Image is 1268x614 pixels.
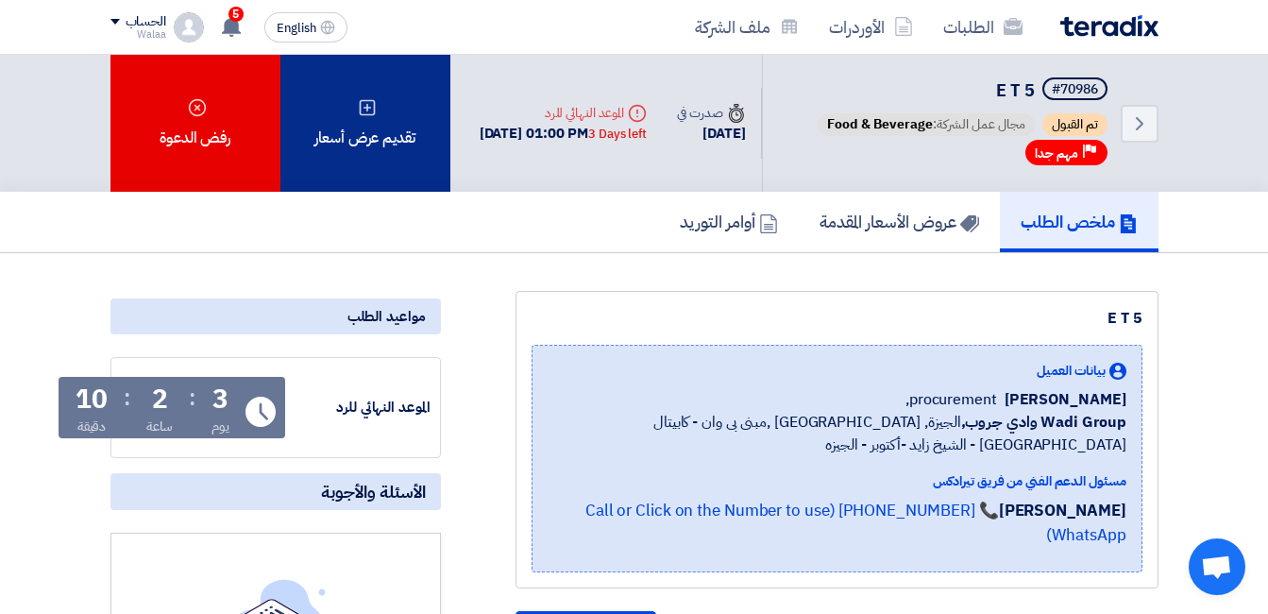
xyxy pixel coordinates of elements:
div: [DATE] 01:00 PM [480,123,647,145]
h5: E T 5 [814,77,1111,104]
h5: عروض الأسعار المقدمة [820,211,979,232]
div: : [124,381,130,415]
span: بيانات العميل [1037,361,1106,381]
a: الطلبات [928,5,1038,49]
div: Walaa [110,29,166,40]
div: الموعد النهائي للرد [289,397,431,418]
a: ملخص الطلب [1000,192,1158,252]
button: English [264,12,347,43]
div: : [189,381,195,415]
div: مواعيد الطلب [110,298,441,334]
h5: ملخص الطلب [1021,211,1138,232]
div: [DATE] [677,123,745,145]
div: #70986 [1052,83,1098,96]
div: صدرت في [677,103,745,123]
a: ملف الشركة [680,5,814,49]
div: مسئول الدعم الفني من فريق تيرادكس [548,471,1126,491]
div: يوم [211,417,229,436]
a: أوامر التوريد [659,192,799,252]
span: تم القبول [1042,113,1107,136]
div: 3 Days left [588,125,647,144]
a: Open chat [1189,538,1245,595]
span: English [277,22,316,35]
span: مجال عمل الشركة: [818,113,1035,136]
span: 5 [228,7,244,22]
h5: أوامر التوريد [680,211,778,232]
div: رفض الدعوة [110,55,280,192]
span: الجيزة, [GEOGRAPHIC_DATA] ,مبنى بى وان - كابيتال [GEOGRAPHIC_DATA] - الشيخ زايد -أكتوبر - الجيزه [548,411,1126,456]
div: الموعد النهائي للرد [480,103,647,123]
div: 3 [212,386,228,413]
a: 📞 [PHONE_NUMBER] (Call or Click on the Number to use WhatsApp) [585,499,1126,547]
span: مهم جدا [1035,145,1078,162]
img: Teradix logo [1060,15,1158,37]
img: profile_test.png [174,12,204,43]
a: الأوردرات [814,5,928,49]
div: تقديم عرض أسعار [280,55,450,192]
div: دقيقة [77,417,107,436]
span: Food & Beverage [827,114,933,134]
div: 2 [152,386,168,413]
span: [PERSON_NAME] [1005,388,1126,411]
strong: [PERSON_NAME] [999,499,1126,522]
b: Wadi Group وادي جروب, [961,411,1126,434]
span: E T 5 [996,77,1035,103]
a: عروض الأسعار المقدمة [799,192,1000,252]
span: الأسئلة والأجوبة [321,481,426,503]
div: 10 [76,386,108,413]
div: الحساب [126,14,166,30]
div: ساعة [146,417,174,436]
span: procurement, [905,388,997,411]
div: E T 5 [532,307,1142,330]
